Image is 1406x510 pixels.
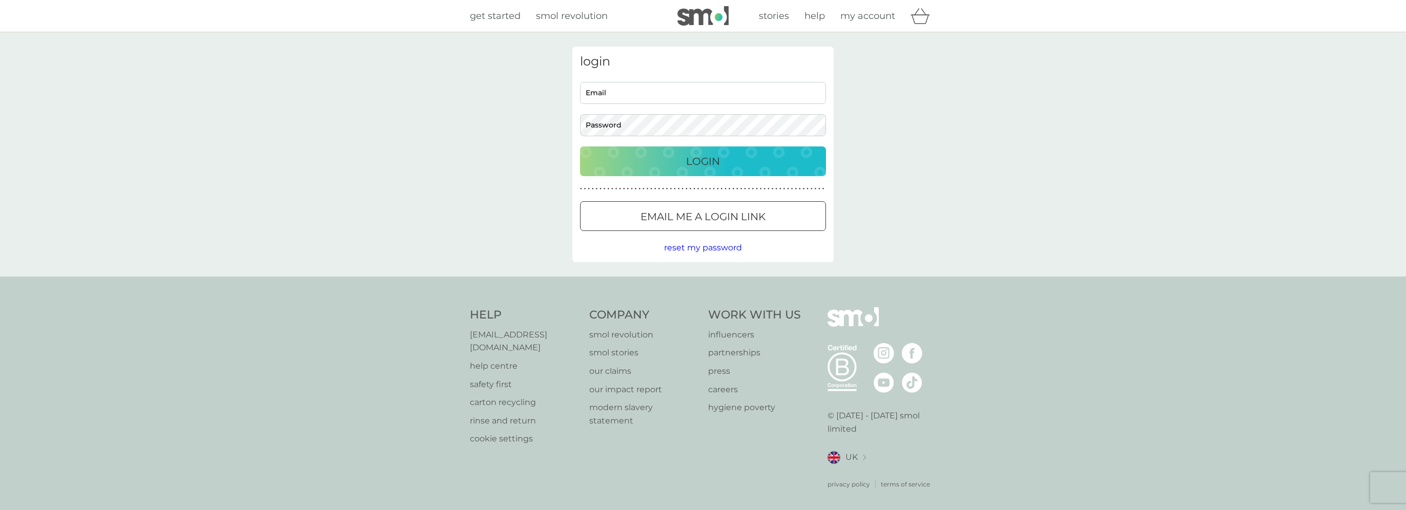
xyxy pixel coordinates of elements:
p: ● [690,186,692,192]
p: ● [693,186,695,192]
a: smol stories [589,346,698,359]
p: ● [818,186,820,192]
p: Login [686,153,720,169]
a: rinse and return [470,414,579,428]
img: UK flag [828,451,840,464]
span: help [804,10,825,22]
p: ● [752,186,754,192]
span: stories [759,10,789,22]
p: ● [744,186,746,192]
p: ● [596,186,598,192]
a: smol revolution [536,9,608,24]
p: ● [768,186,770,192]
p: ● [674,186,676,192]
span: UK [845,451,858,464]
p: ● [803,186,805,192]
a: terms of service [881,479,930,489]
p: ● [799,186,801,192]
p: ● [807,186,809,192]
p: ● [584,186,586,192]
p: ● [811,186,813,192]
p: ● [783,186,785,192]
p: ● [686,186,688,192]
p: ● [670,186,672,192]
p: our impact report [589,383,698,396]
span: get started [470,10,521,22]
a: partnerships [708,346,801,359]
p: ● [638,186,640,192]
a: cookie settings [470,432,579,445]
p: ● [662,186,664,192]
a: safety first [470,378,579,391]
p: ● [611,186,613,192]
a: press [708,365,801,378]
p: ● [763,186,766,192]
p: ● [592,186,594,192]
p: ● [697,186,699,192]
h4: Work With Us [708,307,801,323]
a: modern slavery statement [589,401,698,427]
p: ● [666,186,668,192]
p: ● [681,186,684,192]
p: ● [599,186,602,192]
p: ● [701,186,703,192]
p: ● [740,186,742,192]
p: ● [717,186,719,192]
p: ● [729,186,731,192]
p: ● [654,186,656,192]
button: reset my password [664,241,742,254]
a: my account [840,9,895,24]
p: ● [795,186,797,192]
p: ● [635,186,637,192]
a: [EMAIL_ADDRESS][DOMAIN_NAME] [470,328,579,354]
p: ● [772,186,774,192]
p: ● [647,186,649,192]
span: reset my password [664,243,742,252]
h3: login [580,54,826,69]
a: influencers [708,328,801,342]
a: our claims [589,365,698,378]
a: careers [708,383,801,396]
h4: Help [470,307,579,323]
p: carton recycling [470,396,579,409]
p: ● [815,186,817,192]
p: ● [705,186,707,192]
img: visit the smol Facebook page [902,343,922,364]
img: visit the smol Instagram page [874,343,894,364]
p: ● [623,186,625,192]
p: ● [607,186,609,192]
a: get started [470,9,521,24]
a: stories [759,9,789,24]
p: ● [775,186,777,192]
p: ● [787,186,789,192]
p: ● [658,186,660,192]
a: help centre [470,359,579,373]
div: basket [911,6,936,26]
a: help [804,9,825,24]
p: ● [748,186,750,192]
p: ● [721,186,723,192]
p: ● [760,186,762,192]
span: my account [840,10,895,22]
p: ● [713,186,715,192]
p: privacy policy [828,479,870,489]
a: smol revolution [589,328,698,342]
p: Email me a login link [640,208,766,225]
img: visit the smol Tiktok page [902,372,922,393]
img: select a new location [863,455,866,460]
p: ● [756,186,758,192]
p: ● [631,186,633,192]
img: smol [677,6,729,26]
p: ● [732,186,734,192]
img: smol [828,307,879,342]
p: hygiene poverty [708,401,801,414]
p: ● [822,186,824,192]
p: ● [580,186,582,192]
